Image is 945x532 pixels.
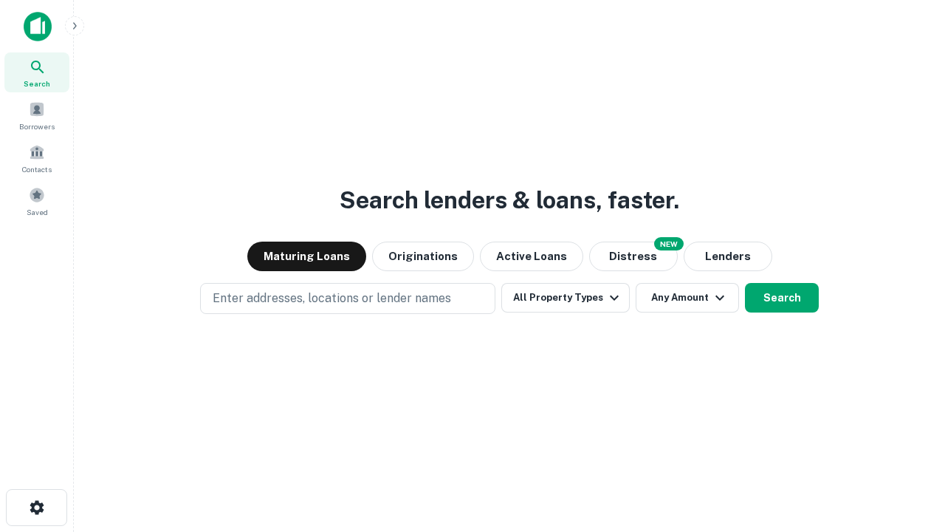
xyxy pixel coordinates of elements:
[213,290,451,307] p: Enter addresses, locations or lender names
[22,163,52,175] span: Contacts
[200,283,495,314] button: Enter addresses, locations or lender names
[636,283,739,313] button: Any Amount
[871,414,945,485] iframe: Chat Widget
[24,12,52,41] img: capitalize-icon.png
[4,138,69,178] a: Contacts
[480,242,583,271] button: Active Loans
[247,242,366,271] button: Maturing Loans
[27,206,48,218] span: Saved
[654,237,684,250] div: NEW
[589,242,678,271] button: Search distressed loans with lien and other non-mortgage details.
[340,183,679,218] h3: Search lenders & loans, faster.
[24,78,50,89] span: Search
[501,283,630,313] button: All Property Types
[745,283,819,313] button: Search
[4,52,69,92] a: Search
[4,95,69,135] a: Borrowers
[372,242,474,271] button: Originations
[19,120,55,132] span: Borrowers
[684,242,772,271] button: Lenders
[4,181,69,221] a: Saved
